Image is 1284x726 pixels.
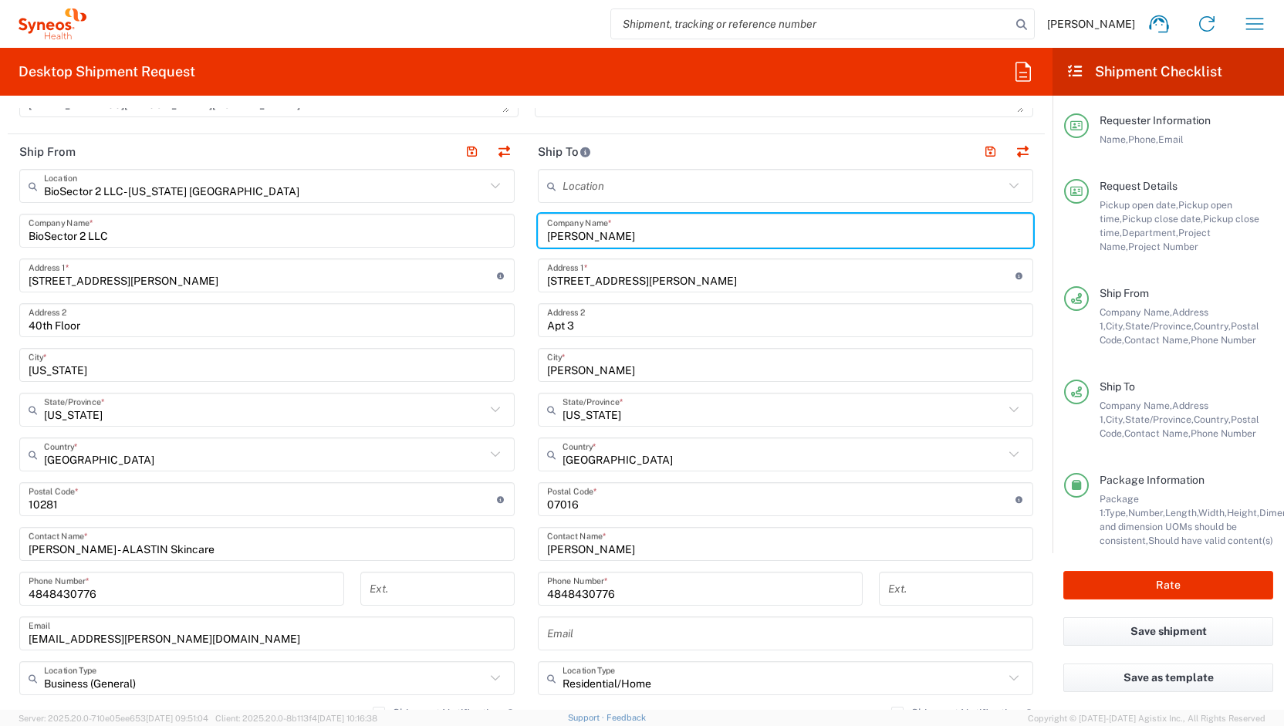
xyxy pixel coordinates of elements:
[1227,507,1259,518] span: Height,
[215,714,377,723] span: Client: 2025.20.0-8b113f4
[1125,320,1194,332] span: State/Province,
[1125,414,1194,425] span: State/Province,
[1158,133,1184,145] span: Email
[1128,241,1198,252] span: Project Number
[611,9,1011,39] input: Shipment, tracking or reference number
[317,714,377,723] span: [DATE] 10:16:38
[1066,62,1222,81] h2: Shipment Checklist
[1100,180,1178,192] span: Request Details
[1063,664,1273,692] button: Save as template
[19,714,208,723] span: Server: 2025.20.0-710e05ee653
[1194,414,1231,425] span: Country,
[1165,507,1198,518] span: Length,
[19,144,76,160] h2: Ship From
[1194,320,1231,332] span: Country,
[1128,507,1165,518] span: Number,
[607,713,646,722] a: Feedback
[1100,114,1211,127] span: Requester Information
[1105,507,1128,518] span: Type,
[1191,427,1256,439] span: Phone Number
[1198,507,1227,518] span: Width,
[1063,617,1273,646] button: Save shipment
[146,714,208,723] span: [DATE] 09:51:04
[1100,287,1149,299] span: Ship From
[1124,427,1191,439] span: Contact Name,
[1100,493,1139,518] span: Package 1:
[1100,133,1128,145] span: Name,
[1148,535,1273,546] span: Should have valid content(s)
[19,62,195,81] h2: Desktop Shipment Request
[1191,334,1256,346] span: Phone Number
[1063,571,1273,599] button: Rate
[1106,414,1125,425] span: City,
[1100,199,1178,211] span: Pickup open date,
[1100,400,1172,411] span: Company Name,
[1028,711,1265,725] span: Copyright © [DATE]-[DATE] Agistix Inc., All Rights Reserved
[1128,133,1158,145] span: Phone,
[1106,320,1125,332] span: City,
[1100,306,1172,318] span: Company Name,
[568,713,607,722] a: Support
[1100,474,1205,486] span: Package Information
[1122,227,1178,238] span: Department,
[1047,17,1135,31] span: [PERSON_NAME]
[1124,334,1191,346] span: Contact Name,
[1122,213,1203,225] span: Pickup close date,
[891,707,1019,719] label: Shipment Notification
[538,144,591,160] h2: Ship To
[1100,380,1135,393] span: Ship To
[373,707,501,719] label: Shipment Notification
